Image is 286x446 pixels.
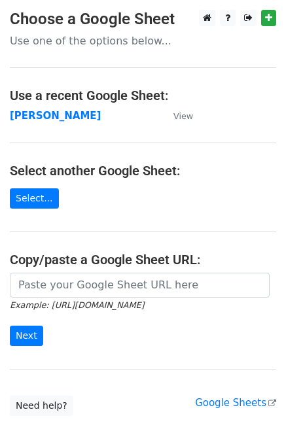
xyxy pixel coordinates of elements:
h4: Copy/paste a Google Sheet URL: [10,252,276,267]
a: [PERSON_NAME] [10,110,101,122]
h4: Use a recent Google Sheet: [10,88,276,103]
a: Select... [10,188,59,209]
h4: Select another Google Sheet: [10,163,276,179]
input: Paste your Google Sheet URL here [10,273,270,298]
small: Example: [URL][DOMAIN_NAME] [10,300,144,310]
a: View [160,110,193,122]
p: Use one of the options below... [10,34,276,48]
a: Need help? [10,396,73,416]
a: Google Sheets [195,397,276,409]
h3: Choose a Google Sheet [10,10,276,29]
small: View [173,111,193,121]
input: Next [10,326,43,346]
